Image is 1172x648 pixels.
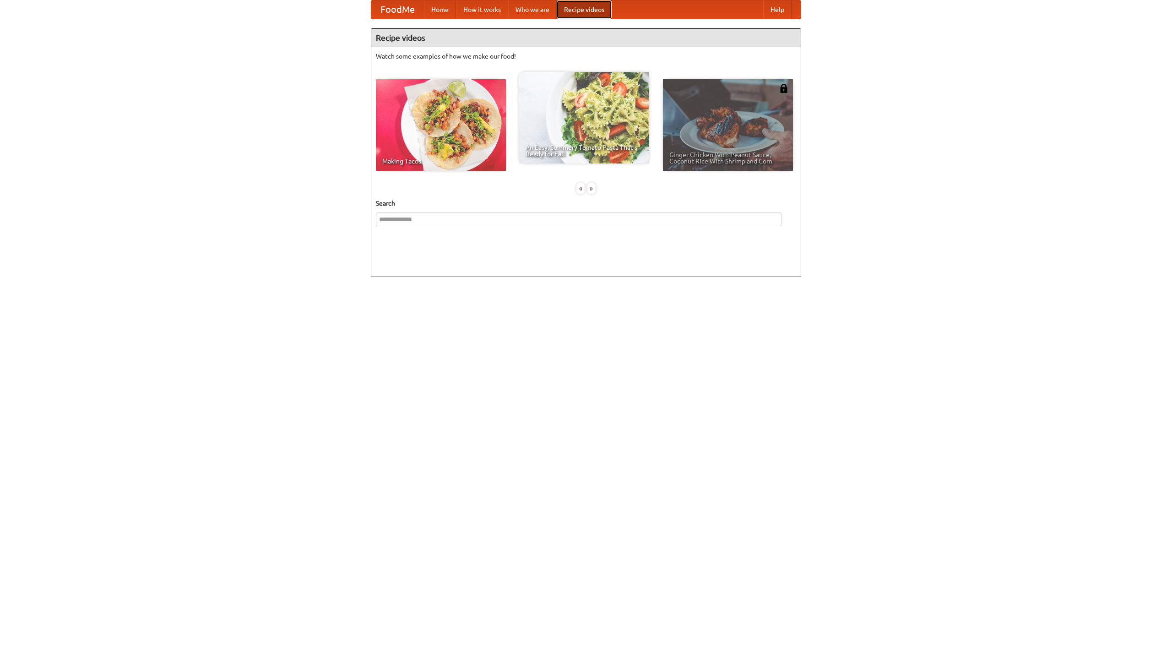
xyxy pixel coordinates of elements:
p: Watch some examples of how we make our food! [376,52,796,61]
a: Making Tacos [376,79,506,171]
span: An Easy, Summery Tomato Pasta That's Ready for Fall [526,144,643,157]
h4: Recipe videos [371,29,801,47]
img: 483408.png [779,84,788,93]
div: « [576,183,585,194]
a: Who we are [508,0,557,19]
a: Home [424,0,456,19]
h5: Search [376,199,796,208]
span: Making Tacos [382,158,499,164]
a: Help [763,0,792,19]
div: » [587,183,596,194]
a: How it works [456,0,508,19]
a: Recipe videos [557,0,612,19]
a: FoodMe [371,0,424,19]
a: An Easy, Summery Tomato Pasta That's Ready for Fall [519,72,649,163]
